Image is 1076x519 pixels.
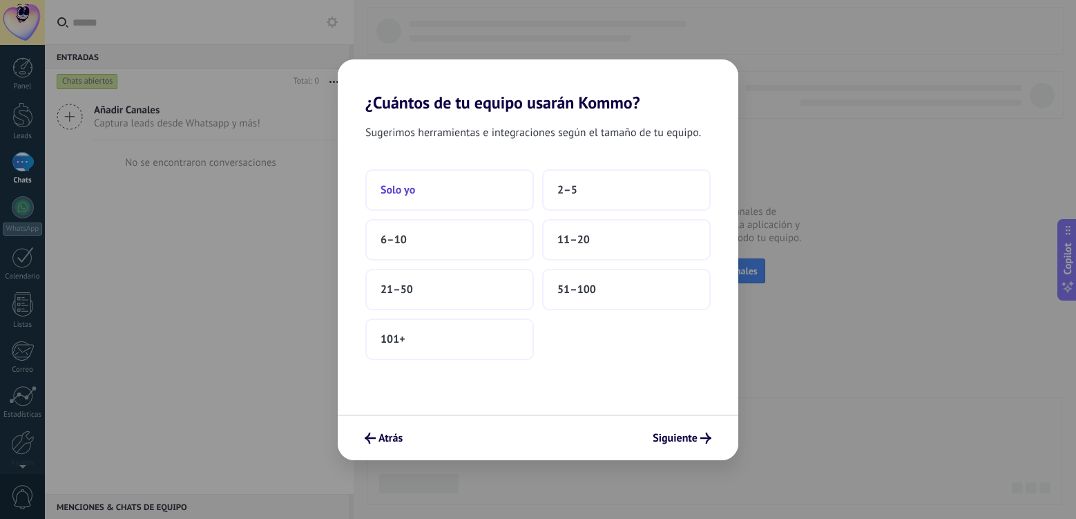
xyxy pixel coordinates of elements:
[557,183,577,197] span: 2–5
[381,332,405,346] span: 101+
[557,233,590,247] span: 11–20
[365,219,534,261] button: 6–10
[646,426,718,450] button: Siguiente
[542,219,711,261] button: 11–20
[381,183,415,197] span: Solo yo
[365,169,534,211] button: Solo yo
[378,433,403,443] span: Atrás
[381,233,407,247] span: 6–10
[381,283,413,296] span: 21–50
[365,124,701,142] span: Sugerimos herramientas e integraciones según el tamaño de tu equipo.
[358,426,409,450] button: Atrás
[542,269,711,310] button: 51–100
[338,59,738,113] h2: ¿Cuántos de tu equipo usarán Kommo?
[557,283,596,296] span: 51–100
[542,169,711,211] button: 2–5
[365,319,534,360] button: 101+
[365,269,534,310] button: 21–50
[653,433,698,443] span: Siguiente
